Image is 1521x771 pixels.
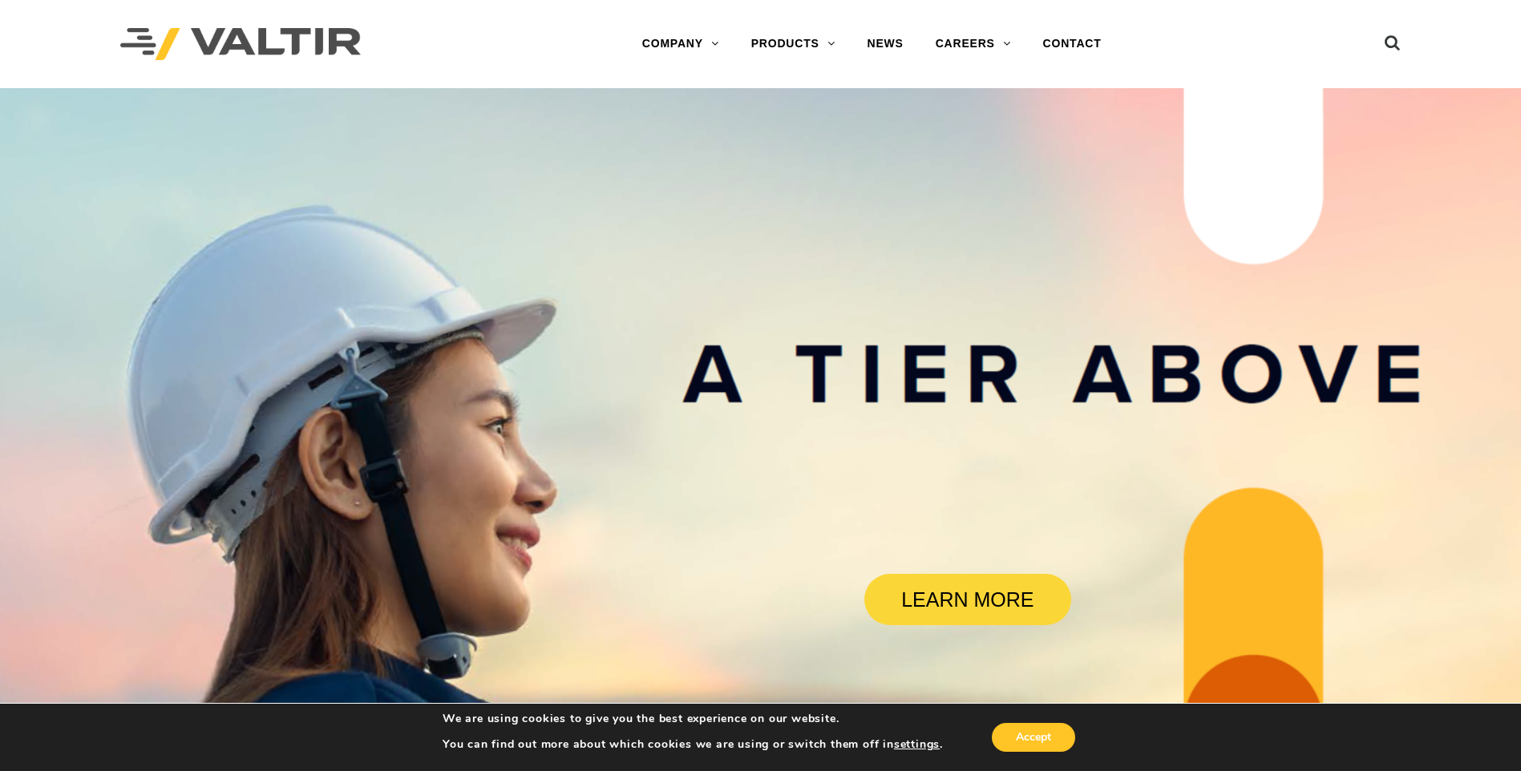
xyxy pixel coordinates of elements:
a: CONTACT [1027,28,1118,60]
p: You can find out more about which cookies we are using or switch them off in . [443,737,943,752]
a: COMPANY [626,28,735,60]
button: Accept [992,723,1075,752]
a: PRODUCTS [735,28,852,60]
p: We are using cookies to give you the best experience on our website. [443,712,943,726]
a: LEARN MORE [864,574,1071,625]
a: NEWS [852,28,920,60]
img: Valtir [120,28,361,61]
button: settings [894,737,940,752]
a: CAREERS [920,28,1027,60]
